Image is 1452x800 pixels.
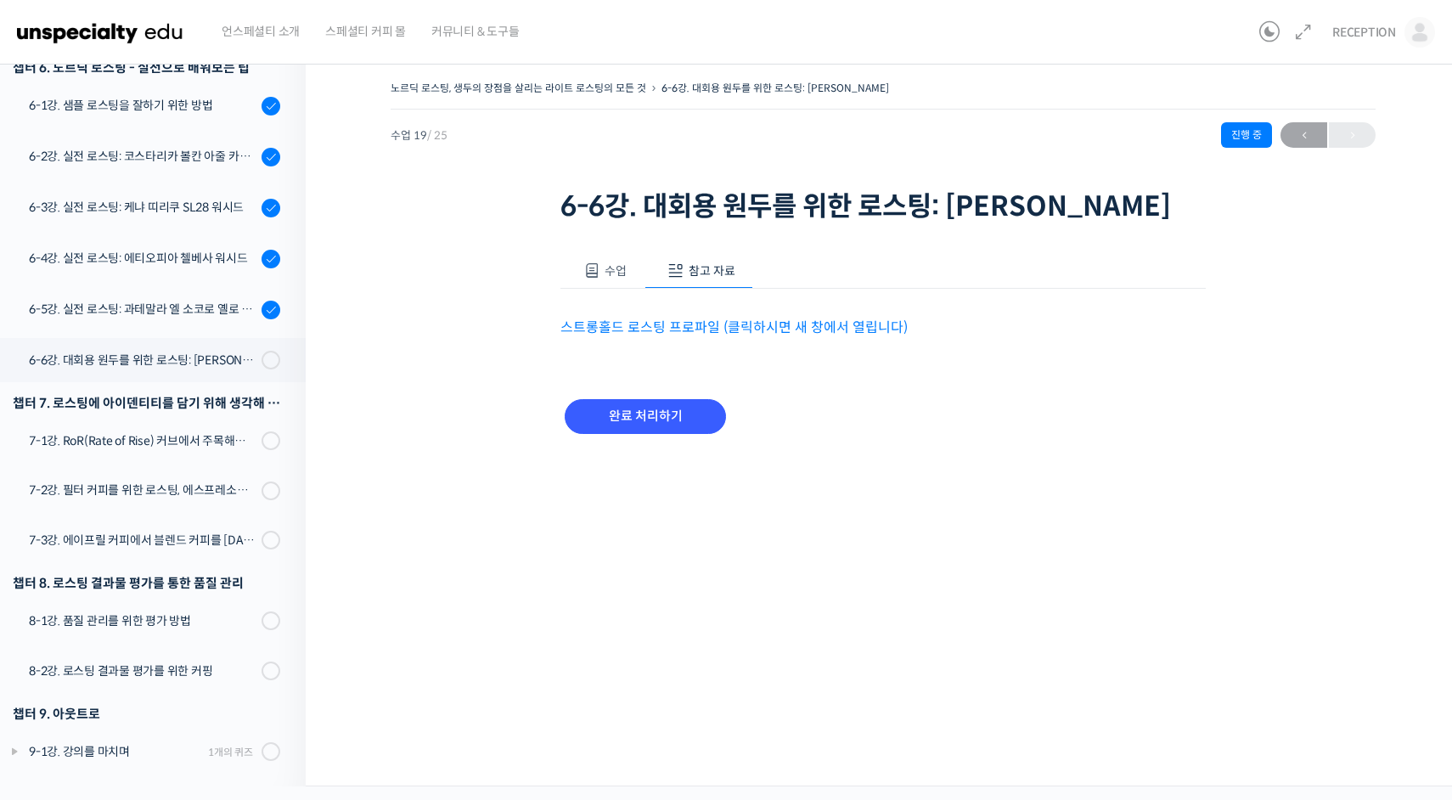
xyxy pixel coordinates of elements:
[29,611,256,630] div: 8-1강. 품질 관리를 위한 평가 방법
[29,481,256,499] div: 7-2강. 필터 커피를 위한 로스팅, 에스프레소를 위한 로스팅, 그리고 옴니 로스트
[13,572,280,594] div: 챕터 8. 로스팅 결과물 평가를 통한 품질 관리
[219,538,326,581] a: 설정
[155,565,176,578] span: 대화
[29,249,256,268] div: 6-4강. 실전 로스팅: 에티오피아 첼베사 워시드
[29,147,256,166] div: 6-2강. 실전 로스팅: 코스타리카 볼칸 아줄 카투라 내추럴
[29,742,203,761] div: 9-1강. 강의를 마치며
[689,263,735,279] span: 참고 자료
[29,531,256,549] div: 7-3강. 에이프릴 커피에서 블렌드 커피를 [DATE] 않는 이유
[427,128,447,143] span: / 25
[1280,124,1327,147] span: ←
[29,662,256,680] div: 8-2강. 로스팅 결과물 평가를 위한 커핑
[560,190,1206,223] h1: 6-6강. 대회용 원두를 위한 로스팅: [PERSON_NAME]
[112,538,219,581] a: 대화
[262,564,283,577] span: 설정
[208,744,253,760] div: 1개의 퀴즈
[1280,122,1327,148] a: ←이전
[13,392,280,414] div: 챕터 7. 로스팅에 아이덴티티를 담기 위해 생각해 볼 만한 주제들
[53,564,64,577] span: 홈
[391,82,646,94] a: 노르딕 로스팅, 생두의 장점을 살리는 라이트 로스팅의 모든 것
[565,399,726,434] input: 완료 처리하기
[29,351,256,369] div: 6-6강. 대회용 원두를 위한 로스팅: [PERSON_NAME]
[13,702,280,725] div: 챕터 9. 아웃트로
[13,56,280,79] div: 챕터 6. 노르딕 로스팅 - 실전으로 배워보는 팁
[605,263,627,279] span: 수업
[5,538,112,581] a: 홈
[29,431,256,450] div: 7-1강. RoR(Rate of Rise) 커브에서 주목해야 할 포인트들
[29,198,256,217] div: 6-3강. 실전 로스팅: 케냐 띠리쿠 SL28 워시드
[29,300,256,318] div: 6-5강. 실전 로스팅: 과테말라 엘 소코로 옐로 버번 워시드
[1221,122,1272,148] div: 진행 중
[29,96,256,115] div: 6-1강. 샘플 로스팅을 잘하기 위한 방법
[1332,25,1396,40] span: RECEPTION
[661,82,889,94] a: 6-6강. 대회용 원두를 위한 로스팅: [PERSON_NAME]
[391,130,447,141] span: 수업 19
[560,318,908,336] a: 스트롱홀드 로스팅 프로파일 (클릭하시면 새 창에서 열립니다)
